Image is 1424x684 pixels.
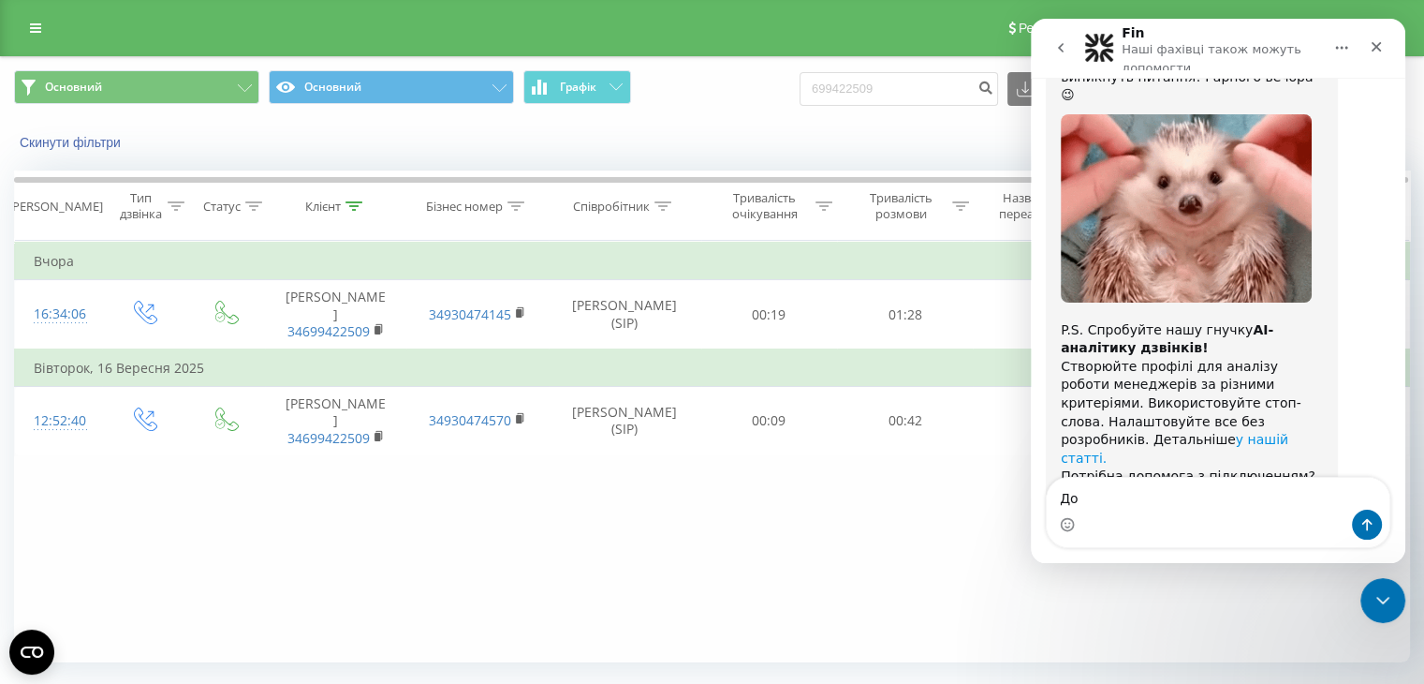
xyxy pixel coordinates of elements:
span: Основний [45,80,102,95]
iframe: Intercom live chat [1360,578,1405,623]
a: 34930474570 [429,411,511,429]
button: Вибір емодзі [29,498,44,513]
button: Скинути фільтри [14,134,130,151]
td: 00:09 [701,387,837,456]
button: Основний [269,70,514,104]
td: [PERSON_NAME] [265,280,406,349]
td: [PERSON_NAME] (SIP) [549,387,701,456]
button: Open CMP widget [9,630,54,675]
div: Потрібна допомога з підключенням? [GEOGRAPHIC_DATA] ;) [30,449,292,485]
div: Тривалість розмови [854,190,947,222]
button: Основний [14,70,259,104]
b: AI-аналітику дзвінків! [30,304,242,337]
div: Бізнес номер [426,199,503,215]
span: Реферальна програма [1019,21,1156,36]
td: [PERSON_NAME] [265,387,406,456]
div: Обов'язково звертайтеся, якщо виникнуть питання! Гарного вечора 😉 [30,31,292,86]
a: 34699422509 [287,322,370,340]
div: [PERSON_NAME] [8,199,103,215]
td: Вчора [15,243,1410,280]
div: Назва схеми переадресації [991,190,1089,222]
a: 34930474145 [429,305,511,323]
div: Співробітник [573,199,650,215]
button: Графік [523,70,631,104]
div: 16:34:06 [34,296,83,333]
td: [PERSON_NAME] (SIP) [549,280,701,349]
textarea: Повідомлення... [16,459,359,491]
span: Графік [560,81,596,94]
a: 34699422509 [287,429,370,447]
iframe: Intercom live chat [1031,19,1405,563]
div: Тип дзвінка [118,190,162,222]
td: 00:42 [837,387,973,456]
div: Тривалість очікування [718,190,812,222]
button: Надіслати повідомлення… [321,491,351,521]
td: 00:19 [701,280,837,349]
div: 12:52:40 [34,403,83,439]
input: Пошук за номером [800,72,998,106]
button: Експорт [1007,72,1108,106]
div: Клієнт [305,199,341,215]
div: Статус [203,199,241,215]
div: P.S. Спробуйте нашу гнучку [30,303,292,339]
div: Створюйте профілі для аналізу роботи менеджерів за різними критеріями. Використовуйте стоп-слова.... [30,339,292,450]
td: Вівторок, 16 Вересня 2025 [15,349,1410,387]
td: 01:28 [837,280,973,349]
